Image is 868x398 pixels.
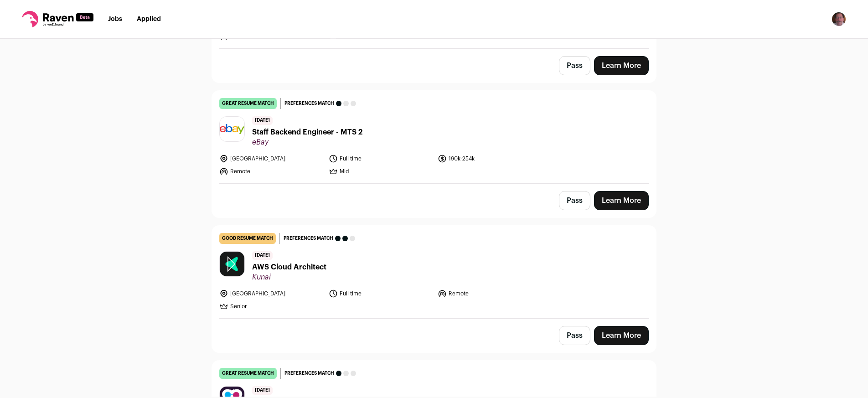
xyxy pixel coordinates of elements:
[219,302,323,311] li: Senior
[832,12,846,26] img: 14410719-medium_jpg
[559,191,590,210] button: Pass
[329,154,433,163] li: Full time
[594,56,649,75] a: Learn More
[832,12,846,26] button: Open dropdown
[252,273,326,282] span: Kunai
[284,99,334,108] span: Preferences match
[329,167,433,176] li: Mid
[219,154,323,163] li: [GEOGRAPHIC_DATA]
[219,233,276,244] div: good resume match
[219,167,323,176] li: Remote
[252,386,273,395] span: [DATE]
[220,124,244,134] img: b7a501aad6b7ea57188b2544920fba0aeebbcb9840ecbd2be86d9ce093350e0e.jpg
[284,234,333,243] span: Preferences match
[212,91,656,183] a: great resume match Preferences match [DATE] Staff Backend Engineer - MTS 2 eBay [GEOGRAPHIC_DATA]...
[212,226,656,318] a: good resume match Preferences match [DATE] AWS Cloud Architect Kunai [GEOGRAPHIC_DATA] Full time ...
[219,98,277,109] div: great resume match
[252,138,362,147] span: eBay
[252,116,273,125] span: [DATE]
[219,289,323,298] li: [GEOGRAPHIC_DATA]
[594,191,649,210] a: Learn More
[220,252,244,276] img: 9eb1d323dcea952482342c2679ae22917db5e54156ce3a9acdf5cd66c057e7ba.jpg
[219,368,277,379] div: great resume match
[252,251,273,260] span: [DATE]
[329,289,433,298] li: Full time
[137,16,161,22] a: Applied
[594,326,649,345] a: Learn More
[108,16,122,22] a: Jobs
[252,127,362,138] span: Staff Backend Engineer - MTS 2
[252,262,326,273] span: AWS Cloud Architect
[438,154,542,163] li: 190k-254k
[438,289,542,298] li: Remote
[284,369,334,378] span: Preferences match
[559,326,590,345] button: Pass
[559,56,590,75] button: Pass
